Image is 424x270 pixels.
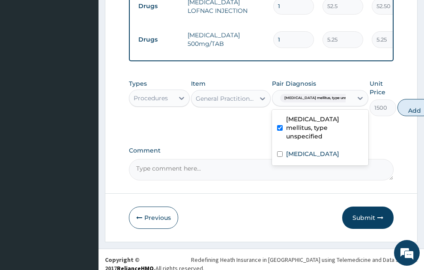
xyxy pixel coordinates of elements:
button: Submit [342,207,394,229]
label: [MEDICAL_DATA] [286,150,339,158]
label: Comment [129,147,394,154]
label: Types [129,80,147,87]
div: Procedures [134,94,168,102]
label: [MEDICAL_DATA] mellitus, type unspecified [286,115,363,141]
div: Minimize live chat window [140,4,161,25]
button: Previous [129,207,178,229]
label: Unit Price [370,79,396,96]
td: Drugs [134,32,183,48]
textarea: Type your message and hit 'Enter' [4,180,163,210]
div: Chat with us now [45,48,144,59]
label: Pair Diagnosis [272,79,316,88]
span: We're online! [50,81,118,167]
div: General Practitioner (1st consultation) [196,94,256,103]
div: Redefining Heath Insurance in [GEOGRAPHIC_DATA] using Telemedicine and Data Science! [191,255,418,264]
td: [MEDICAL_DATA] 500mg/TAB [183,27,269,52]
img: d_794563401_company_1708531726252_794563401 [16,43,35,64]
label: Item [191,79,206,88]
span: [MEDICAL_DATA] mellitus, type unspec... [280,94,360,102]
